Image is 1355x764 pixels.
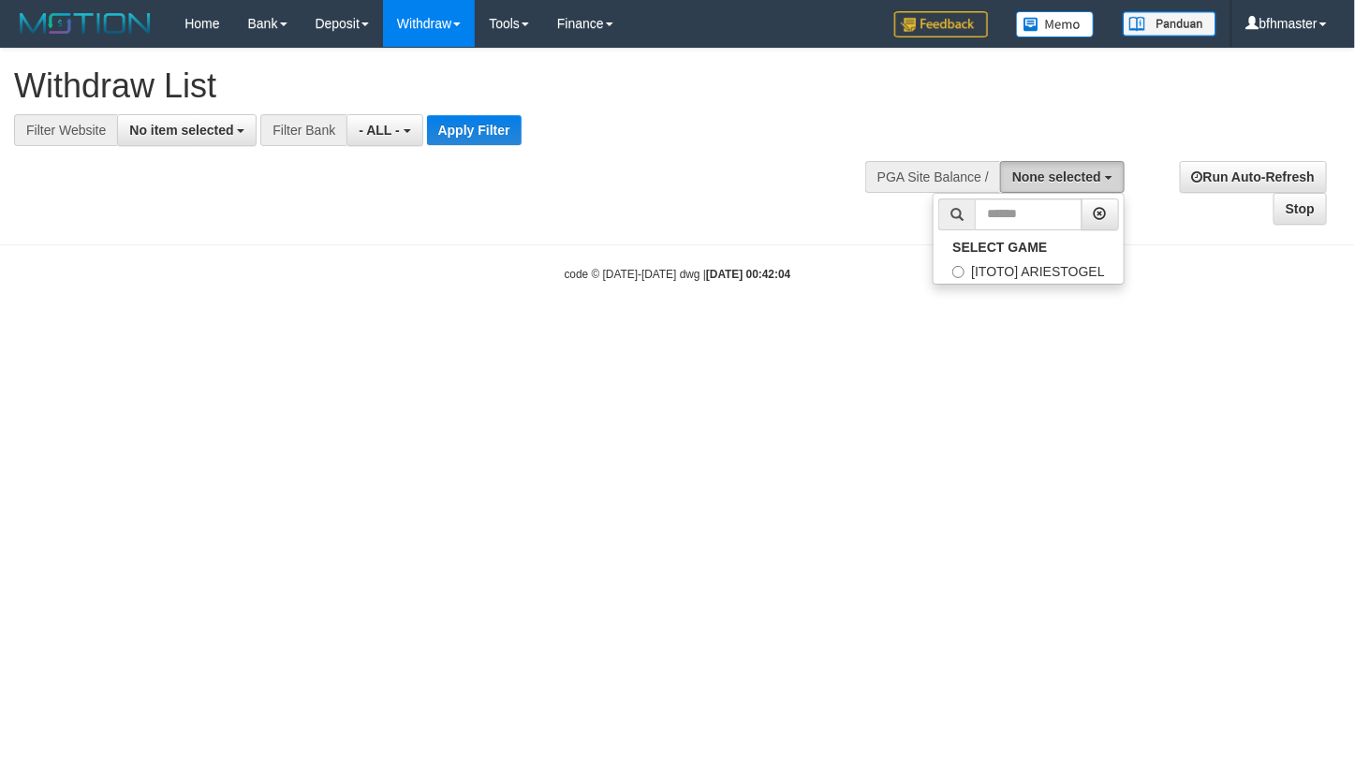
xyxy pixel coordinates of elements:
[565,268,791,281] small: code © [DATE]-[DATE] dwg |
[934,235,1123,259] a: SELECT GAME
[934,259,1123,284] label: [ITOTO] ARIESTOGEL
[894,11,988,37] img: Feedback.jpg
[117,114,257,146] button: No item selected
[952,240,1047,255] b: SELECT GAME
[14,114,117,146] div: Filter Website
[952,266,965,278] input: [ITOTO] ARIESTOGEL
[1016,11,1095,37] img: Button%20Memo.svg
[1000,161,1125,193] button: None selected
[129,123,233,138] span: No item selected
[1274,193,1327,225] a: Stop
[865,161,1000,193] div: PGA Site Balance /
[346,114,422,146] button: - ALL -
[1012,169,1101,184] span: None selected
[359,123,400,138] span: - ALL -
[427,115,522,145] button: Apply Filter
[14,9,156,37] img: MOTION_logo.png
[14,67,885,105] h1: Withdraw List
[706,268,790,281] strong: [DATE] 00:42:04
[1123,11,1216,37] img: panduan.png
[260,114,346,146] div: Filter Bank
[1180,161,1327,193] a: Run Auto-Refresh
